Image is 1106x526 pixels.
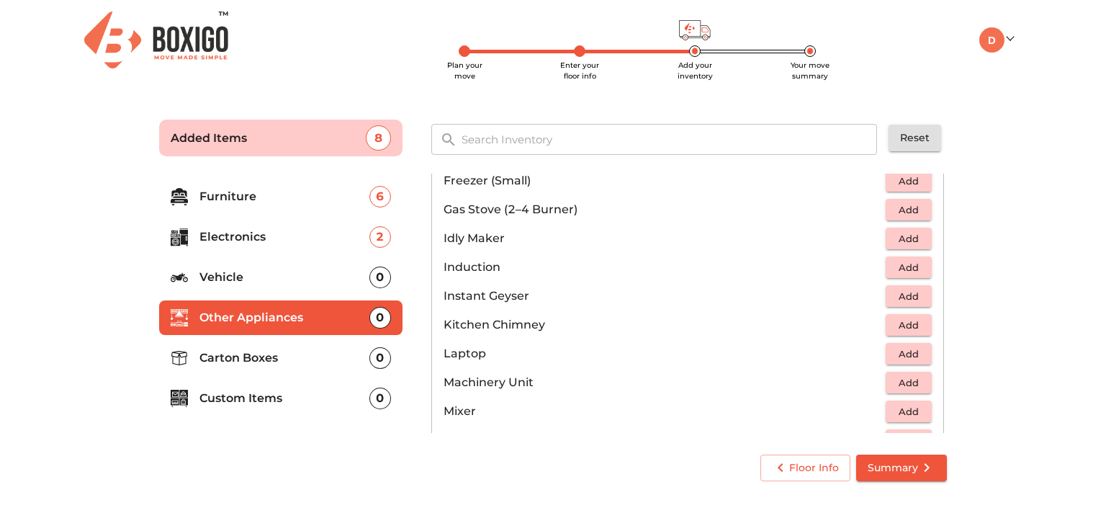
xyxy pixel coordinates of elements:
[444,316,886,334] p: Kitchen Chimney
[886,170,932,192] button: Add
[893,173,925,190] span: Add
[893,346,925,362] span: Add
[444,172,886,190] p: Freezer (Small)
[886,285,932,308] button: Add
[886,372,932,394] button: Add
[199,269,369,286] p: Vehicle
[678,61,713,81] span: Add your inventory
[893,259,925,276] span: Add
[84,12,228,68] img: Boxigo
[760,455,850,481] button: Floor Info
[453,124,887,155] input: Search Inventory
[444,374,886,391] p: Machinery Unit
[199,228,369,246] p: Electronics
[444,201,886,218] p: Gas Stove (2–4 Burner)
[366,125,391,151] div: 8
[369,226,391,248] div: 2
[791,61,829,81] span: Your move summary
[886,257,932,279] button: Add
[856,455,947,481] button: Summary
[369,267,391,288] div: 0
[444,230,886,247] p: Idly Maker
[447,61,482,81] span: Plan your move
[199,188,369,205] p: Furniture
[199,309,369,326] p: Other Appliances
[886,343,932,365] button: Add
[900,129,930,147] span: Reset
[199,390,369,407] p: Custom Items
[886,429,932,452] button: Add
[868,459,935,477] span: Summary
[893,288,925,305] span: Add
[893,404,925,420] span: Add
[444,432,886,449] p: Pressure Cooker Holder (2-3)
[369,186,391,208] div: 6
[772,459,839,477] span: Floor Info
[886,228,932,250] button: Add
[444,345,886,362] p: Laptop
[444,403,886,420] p: Mixer
[889,125,941,151] button: Reset
[199,349,369,367] p: Carton Boxes
[369,388,391,409] div: 0
[893,317,925,334] span: Add
[886,314,932,336] button: Add
[893,231,925,247] span: Add
[560,61,599,81] span: Enter your floor info
[886,401,932,423] button: Add
[893,375,925,391] span: Add
[444,287,886,305] p: Instant Geyser
[893,432,925,449] span: Add
[171,130,366,147] p: Added Items
[886,199,932,221] button: Add
[369,347,391,369] div: 0
[444,259,886,276] p: Induction
[893,202,925,218] span: Add
[369,307,391,329] div: 0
